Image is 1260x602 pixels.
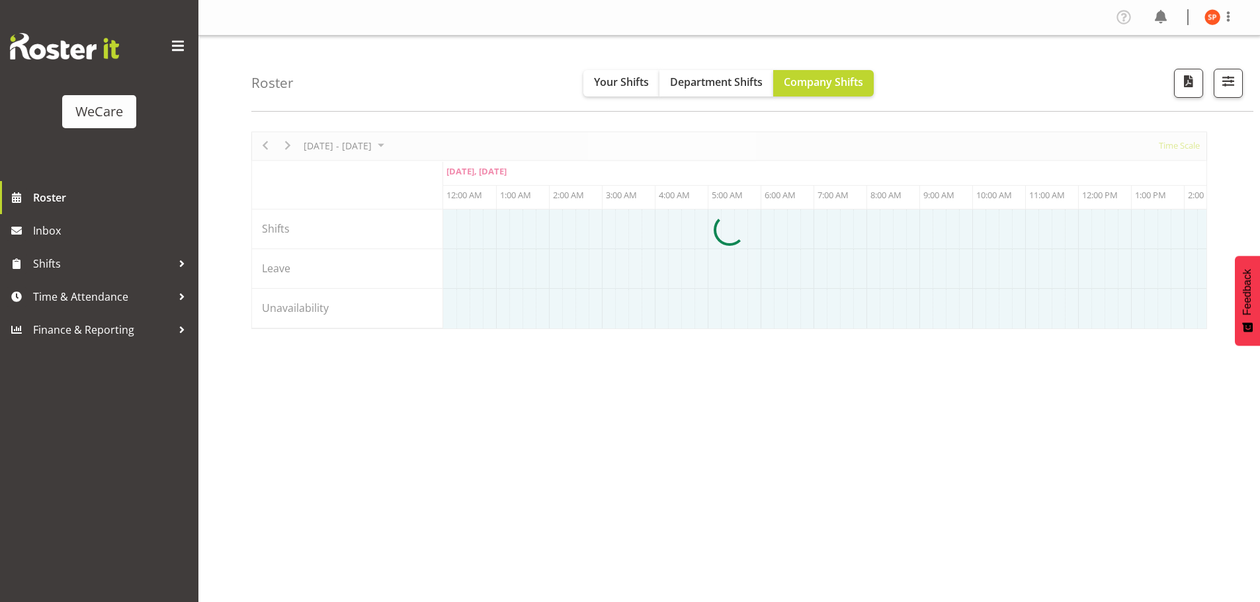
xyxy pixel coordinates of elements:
[33,221,192,241] span: Inbox
[251,75,294,91] h4: Roster
[1174,69,1203,98] button: Download a PDF of the roster according to the set date range.
[33,188,192,207] span: Roster
[1241,269,1253,315] span: Feedback
[1214,69,1243,98] button: Filter Shifts
[670,75,763,89] span: Department Shifts
[659,70,773,96] button: Department Shifts
[10,33,119,59] img: Rosterit website logo
[33,320,172,340] span: Finance & Reporting
[773,70,874,96] button: Company Shifts
[1204,9,1220,25] img: samantha-poultney11298.jpg
[594,75,649,89] span: Your Shifts
[75,102,123,122] div: WeCare
[784,75,863,89] span: Company Shifts
[583,70,659,96] button: Your Shifts
[33,287,172,307] span: Time & Attendance
[1235,256,1260,346] button: Feedback - Show survey
[33,254,172,274] span: Shifts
